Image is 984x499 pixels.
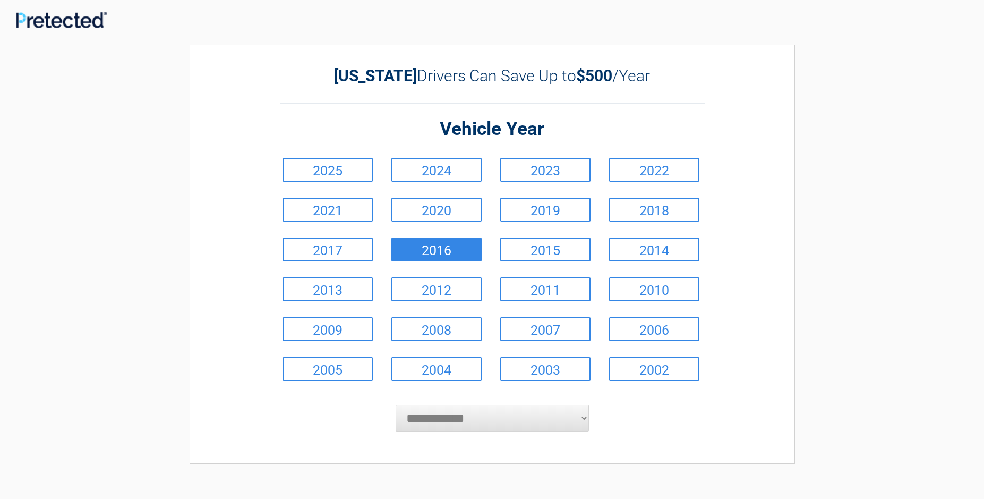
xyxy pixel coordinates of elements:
[609,317,699,341] a: 2006
[283,277,373,301] a: 2013
[500,277,591,301] a: 2011
[609,158,699,182] a: 2022
[391,357,482,381] a: 2004
[609,357,699,381] a: 2002
[500,158,591,182] a: 2023
[609,277,699,301] a: 2010
[283,198,373,222] a: 2021
[391,198,482,222] a: 2020
[500,238,591,261] a: 2015
[609,198,699,222] a: 2018
[391,277,482,301] a: 2012
[500,357,591,381] a: 2003
[334,66,417,85] b: [US_STATE]
[283,317,373,341] a: 2009
[280,66,705,85] h2: Drivers Can Save Up to /Year
[280,117,705,142] h2: Vehicle Year
[576,66,612,85] b: $500
[391,158,482,182] a: 2024
[283,357,373,381] a: 2005
[283,238,373,261] a: 2017
[609,238,699,261] a: 2014
[16,12,107,28] img: Main Logo
[391,238,482,261] a: 2016
[283,158,373,182] a: 2025
[391,317,482,341] a: 2008
[500,198,591,222] a: 2019
[500,317,591,341] a: 2007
